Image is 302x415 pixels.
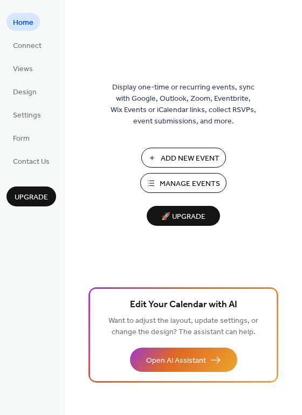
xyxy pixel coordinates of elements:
[130,298,237,313] span: Edit Your Calendar with AI
[6,82,43,100] a: Design
[141,148,226,168] button: Add New Event
[140,173,226,193] button: Manage Events
[160,178,220,190] span: Manage Events
[13,87,37,98] span: Design
[13,64,33,75] span: Views
[13,110,41,121] span: Settings
[153,210,214,224] span: 🚀 Upgrade
[13,133,30,144] span: Form
[130,348,237,372] button: Open AI Assistant
[13,156,50,168] span: Contact Us
[147,206,220,226] button: 🚀 Upgrade
[108,314,258,340] span: Want to adjust the layout, update settings, or change the design? The assistant can help.
[161,153,219,164] span: Add New Event
[111,82,256,127] span: Display one-time or recurring events, sync with Google, Outlook, Zoom, Eventbrite, Wix Events or ...
[13,17,33,29] span: Home
[13,40,42,52] span: Connect
[146,355,206,366] span: Open AI Assistant
[6,186,56,206] button: Upgrade
[15,192,48,203] span: Upgrade
[6,152,56,170] a: Contact Us
[6,129,36,147] a: Form
[6,59,39,77] a: Views
[6,13,40,31] a: Home
[6,106,47,123] a: Settings
[6,36,48,54] a: Connect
